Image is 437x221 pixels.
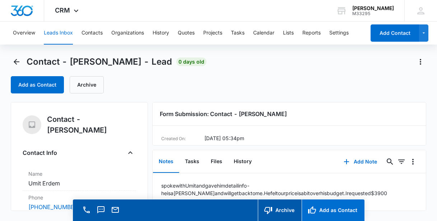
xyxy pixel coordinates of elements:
[258,199,302,221] button: Archive
[153,151,179,173] button: Notes
[27,56,172,67] span: Contact - [PERSON_NAME] - Lead
[23,148,57,157] h4: Contact Info
[228,151,257,173] button: History
[28,203,80,211] a: [PHONE_NUMBER]
[47,114,136,135] h5: Contact - [PERSON_NAME]
[203,22,222,45] button: Projects
[178,22,195,45] button: Quotes
[160,110,419,118] h3: Form Submission: Contact - [PERSON_NAME]
[23,167,136,191] div: NameUmit Erdem
[396,156,407,167] button: Filters
[11,76,64,93] button: Add as Contact
[179,151,205,173] button: Tasks
[384,156,396,167] button: Search...
[28,179,130,188] dd: Umit Erdem
[161,182,417,197] p: spoke with Umit and gave him detail info- he is a [PERSON_NAME] and will get back to me. He felt ...
[407,156,419,167] button: Overflow Menu
[110,205,120,215] button: Email
[13,22,35,45] button: Overview
[82,209,92,215] a: Call
[302,199,364,221] button: Add as Contact
[44,22,73,45] button: Leads Inbox
[415,56,426,68] button: Actions
[352,11,394,16] div: account id
[82,22,103,45] button: Contacts
[161,134,204,143] dt: Created On:
[23,191,136,215] div: Phone[PHONE_NUMBER]
[28,194,130,201] label: Phone
[352,5,394,11] div: account name
[371,24,419,42] button: Add Contact
[329,22,349,45] button: Settings
[302,22,321,45] button: Reports
[96,205,106,215] button: Text
[96,209,106,215] a: Text
[336,153,384,170] button: Add Note
[11,56,22,68] button: Back
[231,22,245,45] button: Tasks
[283,22,294,45] button: Lists
[204,134,244,143] dd: [DATE] 05:34pm
[205,151,228,173] button: Files
[253,22,274,45] button: Calendar
[55,6,70,14] span: CRM
[28,170,130,178] label: Name
[70,76,104,93] button: Archive
[82,205,92,215] button: Call
[111,22,144,45] button: Organizations
[110,209,120,215] a: Email
[153,22,169,45] button: History
[125,147,136,158] button: Close
[176,57,206,66] span: 0 days old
